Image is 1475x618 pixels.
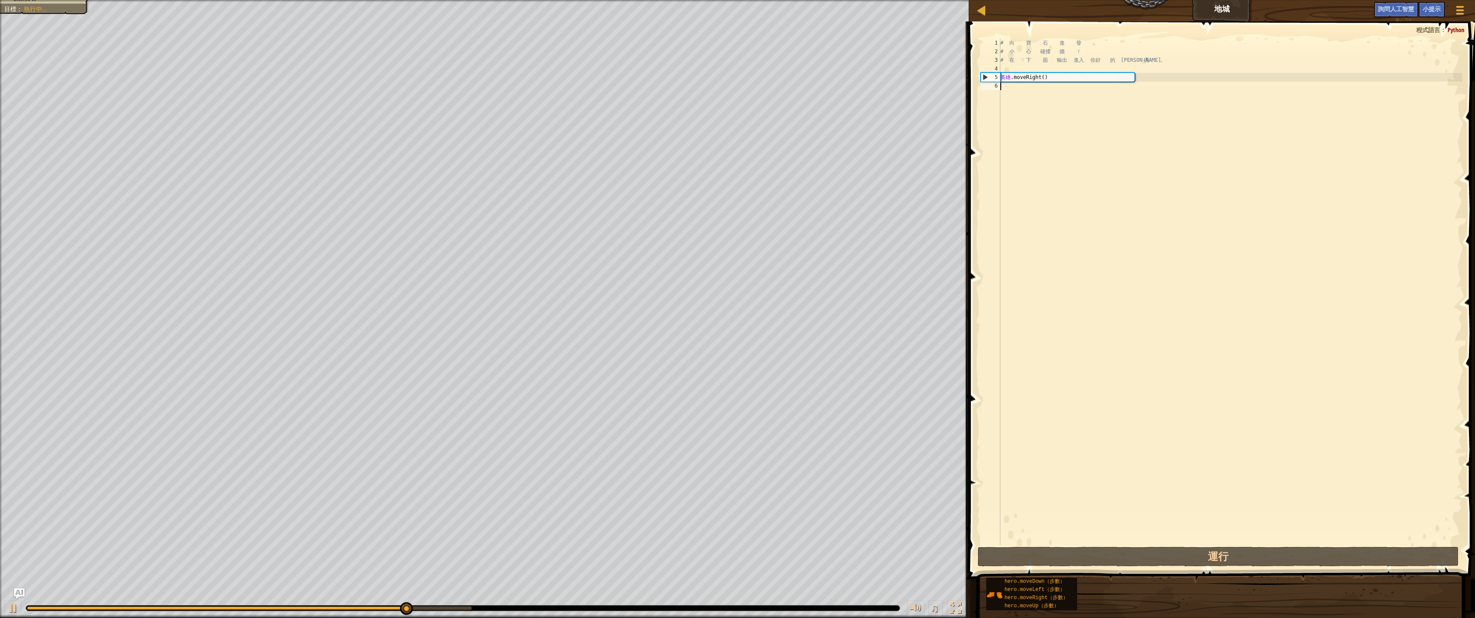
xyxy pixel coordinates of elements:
[1440,26,1446,34] font: ：
[16,6,22,12] font: ：
[1448,26,1464,34] font: Python
[995,66,998,72] font: 4
[4,600,21,618] button: Ctrl + P: Play
[995,74,998,80] font: 5
[930,602,939,615] font: ♫
[1423,5,1441,13] font: 小提示
[995,57,998,63] font: 3
[1005,587,1066,593] font: hero.moveLeft（步數）
[947,600,964,618] button: 切換全螢幕
[4,6,16,12] font: 目標
[24,6,47,12] font: 執行中...
[907,600,924,618] button: 調整音量
[986,587,1002,603] img: portrait.png
[978,547,1459,566] button: 運行
[1374,2,1418,18] button: 詢問人工智慧
[995,83,998,89] font: 6
[1449,2,1471,22] button: 顯示遊戲選單
[14,588,24,599] button: 詢問人工智慧
[995,48,998,55] font: 2
[1005,579,1066,585] font: hero.moveDown（步數）
[1005,603,1059,609] font: hero.moveUp（步數）
[1005,595,1069,601] font: hero.moveRight（步數）
[1378,5,1414,13] font: 詢問人工智慧
[929,600,943,618] button: ♫
[1416,26,1440,34] font: 程式語言
[995,40,998,46] font: 1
